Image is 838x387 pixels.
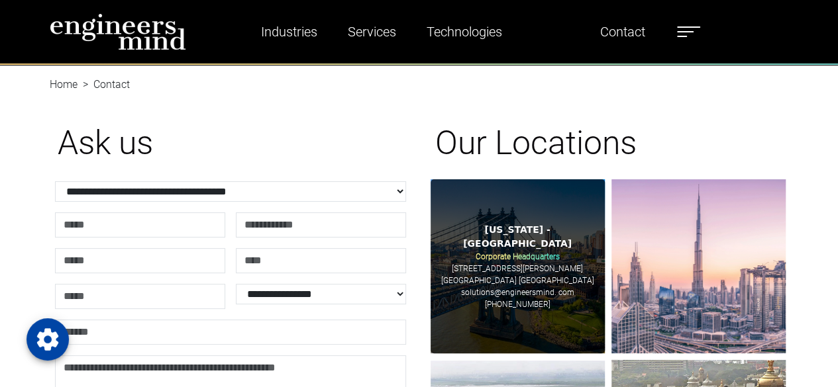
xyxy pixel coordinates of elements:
[50,78,78,91] a: Home
[50,64,789,79] nav: breadcrumb
[476,252,560,261] span: Corporate Headquarters
[611,179,786,353] img: gif
[342,17,401,47] a: Services
[78,77,130,93] li: Contact
[595,17,651,47] a: Contact
[485,298,550,310] p: [PHONE_NUMBER]
[431,179,605,353] img: gif
[435,123,781,163] h1: Our Locations
[58,123,403,163] h1: Ask us
[461,286,574,298] p: solutions@engineersmind. com
[50,13,186,50] img: logo
[441,223,595,251] div: [US_STATE] - [GEOGRAPHIC_DATA]
[421,17,507,47] a: Technologies
[441,275,594,286] p: [GEOGRAPHIC_DATA] [GEOGRAPHIC_DATA]
[452,263,583,275] p: [STREET_ADDRESS][PERSON_NAME]
[256,17,323,47] a: Industries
